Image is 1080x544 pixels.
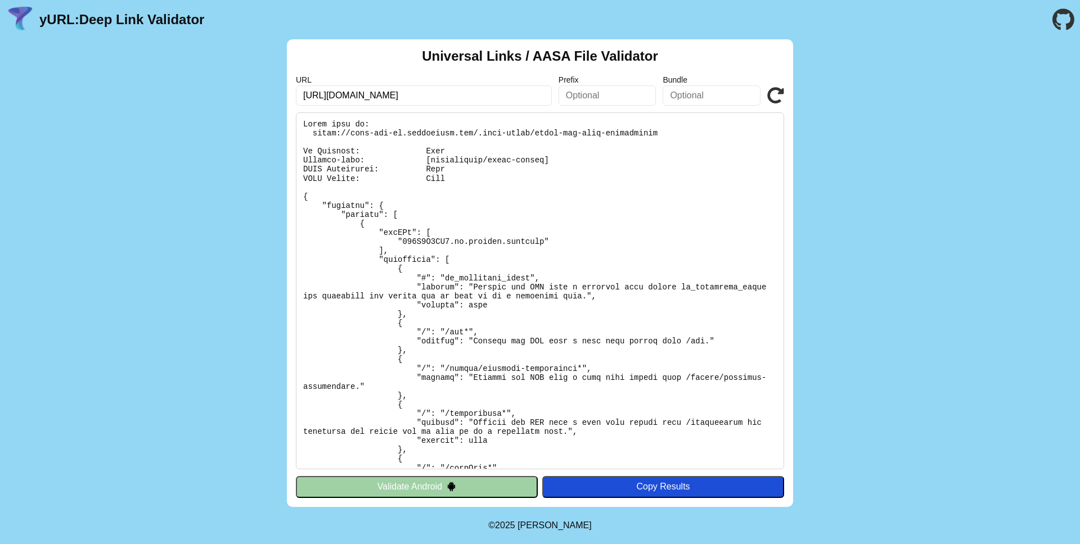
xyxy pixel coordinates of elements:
[517,520,592,530] a: Michael Ibragimchayev's Personal Site
[559,75,656,84] label: Prefix
[542,476,784,497] button: Copy Results
[663,85,760,106] input: Optional
[422,48,658,64] h2: Universal Links / AASA File Validator
[296,75,552,84] label: URL
[6,5,35,34] img: yURL Logo
[495,520,515,530] span: 2025
[559,85,656,106] input: Optional
[296,85,552,106] input: Required
[447,482,456,491] img: droidIcon.svg
[548,482,778,492] div: Copy Results
[663,75,760,84] label: Bundle
[39,12,204,28] a: yURL:Deep Link Validator
[296,112,784,469] pre: Lorem ipsu do: sitam://cons-adi-el.seddoeiusm.tem/.inci-utlab/etdol-mag-aliq-enimadminim Ve Quisn...
[296,476,538,497] button: Validate Android
[488,507,591,544] footer: ©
